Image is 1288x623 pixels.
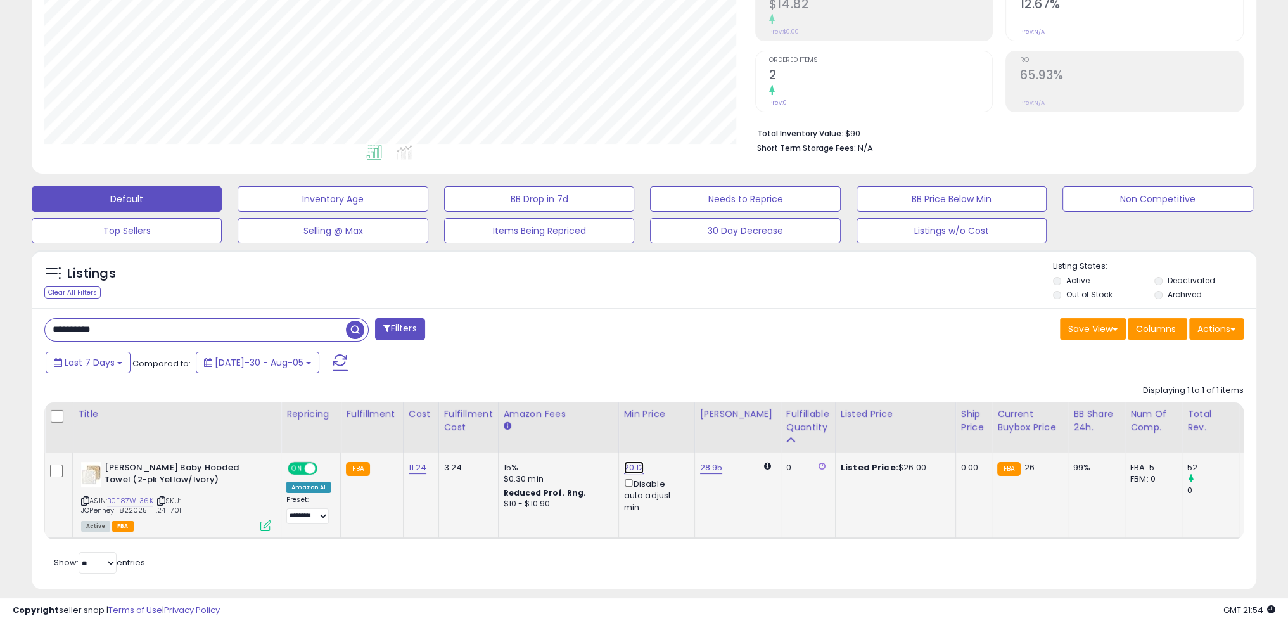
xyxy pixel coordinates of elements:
div: 52 [1187,462,1239,473]
button: Inventory Age [238,186,428,212]
div: 99% [1073,462,1115,473]
div: ASIN: [81,462,271,530]
span: N/A [858,142,873,154]
a: 28.95 [700,461,723,474]
b: Reduced Prof. Rng. [504,487,587,498]
button: Items Being Repriced [444,218,634,243]
button: 30 Day Decrease [650,218,840,243]
span: ON [289,463,305,474]
span: ROI [1019,57,1243,64]
div: BB Share 24h. [1073,408,1119,434]
button: Top Sellers [32,218,222,243]
div: Listed Price [841,408,950,421]
label: Archived [1168,289,1202,300]
button: Needs to Reprice [650,186,840,212]
div: Current Buybox Price [997,408,1062,434]
span: All listings currently available for purchase on Amazon [81,521,110,532]
button: Actions [1189,318,1244,340]
b: Listed Price: [841,461,898,473]
h2: 2 [769,68,993,85]
small: Prev: N/A [1019,99,1044,106]
button: Last 7 Days [46,352,131,373]
span: 2025-08-13 21:54 GMT [1223,604,1275,616]
b: Short Term Storage Fees: [757,143,856,153]
div: [PERSON_NAME] [700,408,775,421]
label: Deactivated [1168,275,1215,286]
div: Fulfillment Cost [444,408,493,434]
div: 3.24 [444,462,488,473]
button: BB Price Below Min [857,186,1047,212]
div: 0 [786,462,826,473]
a: Privacy Policy [164,604,220,616]
span: FBA [112,521,134,532]
label: Active [1066,275,1090,286]
div: $26.00 [841,462,946,473]
span: | SKU: JCPenney_822025_11.24_701 [81,496,181,515]
button: Listings w/o Cost [857,218,1047,243]
button: Selling @ Max [238,218,428,243]
span: Columns [1136,323,1176,335]
div: Repricing [286,408,335,421]
button: Filters [375,318,424,340]
div: seller snap | | [13,605,220,617]
button: [DATE]-30 - Aug-05 [196,352,319,373]
button: BB Drop in 7d [444,186,634,212]
span: [DATE]-30 - Aug-05 [215,356,303,369]
p: Listing States: [1053,260,1256,273]
div: $0.30 min [504,473,609,485]
small: FBA [346,462,369,476]
div: Cost [409,408,433,421]
strong: Copyright [13,604,59,616]
li: $90 [757,125,1234,140]
div: Displaying 1 to 1 of 1 items [1143,385,1244,397]
button: Columns [1128,318,1187,340]
div: Disable auto adjust min [624,477,685,513]
span: Show: entries [54,556,145,568]
div: Clear All Filters [44,286,101,299]
small: Amazon Fees. [504,421,511,432]
small: FBA [997,462,1021,476]
a: 20.12 [624,461,644,474]
label: Out of Stock [1066,289,1113,300]
a: Terms of Use [108,604,162,616]
a: 11.24 [409,461,427,474]
span: Last 7 Days [65,356,115,369]
div: $10 - $10.90 [504,499,609,510]
img: 31u+ZWE4ORL._SL40_.jpg [81,462,101,487]
b: Total Inventory Value: [757,128,843,139]
div: FBA: 5 [1130,462,1172,473]
div: Ship Price [961,408,986,434]
div: Min Price [624,408,689,421]
div: 0 [1187,485,1239,496]
div: 15% [504,462,609,473]
div: Amazon Fees [504,408,613,421]
small: Prev: N/A [1019,28,1044,35]
h5: Listings [67,265,116,283]
span: OFF [316,463,336,474]
div: Num of Comp. [1130,408,1176,434]
button: Default [32,186,222,212]
div: Total Rev. [1187,408,1234,434]
button: Non Competitive [1062,186,1253,212]
div: Fulfillable Quantity [786,408,830,434]
div: Preset: [286,496,331,524]
div: Title [78,408,276,421]
button: Save View [1060,318,1126,340]
span: 26 [1024,461,1034,473]
small: Prev: 0 [769,99,787,106]
b: [PERSON_NAME] Baby Hooded Towel (2-pk Yellow/Ivory) [105,462,258,489]
div: Fulfillment [346,408,397,421]
div: FBM: 0 [1130,473,1172,485]
span: Ordered Items [769,57,993,64]
span: Compared to: [132,357,191,369]
div: Amazon AI [286,482,331,493]
small: Prev: $0.00 [769,28,799,35]
div: 0.00 [961,462,982,473]
a: B0F87WL36K [107,496,153,506]
h2: 65.93% [1019,68,1243,85]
